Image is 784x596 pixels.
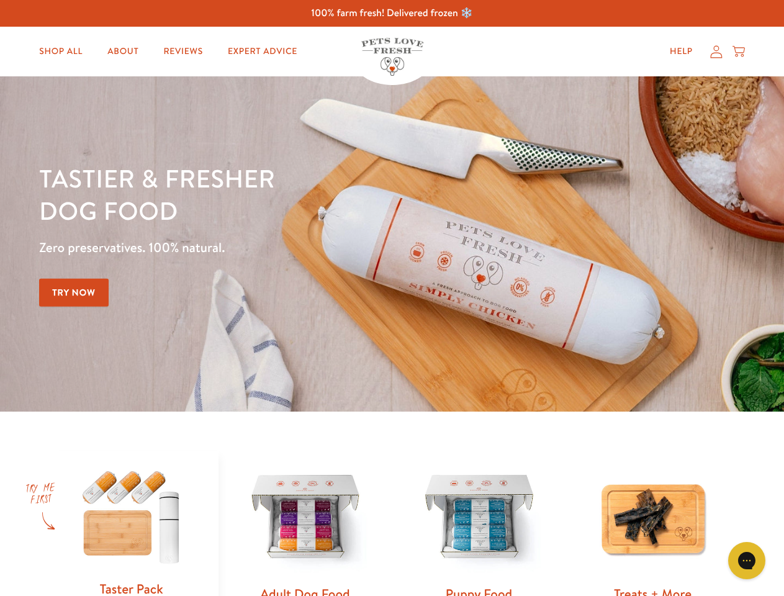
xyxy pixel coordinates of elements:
[660,39,703,64] a: Help
[97,39,148,64] a: About
[361,38,423,76] img: Pets Love Fresh
[39,279,109,307] a: Try Now
[29,39,92,64] a: Shop All
[39,237,510,259] p: Zero preservatives. 100% natural.
[39,162,510,227] h1: Tastier & fresher dog food
[218,39,307,64] a: Expert Advice
[153,39,212,64] a: Reviews
[722,538,772,584] iframe: Gorgias live chat messenger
